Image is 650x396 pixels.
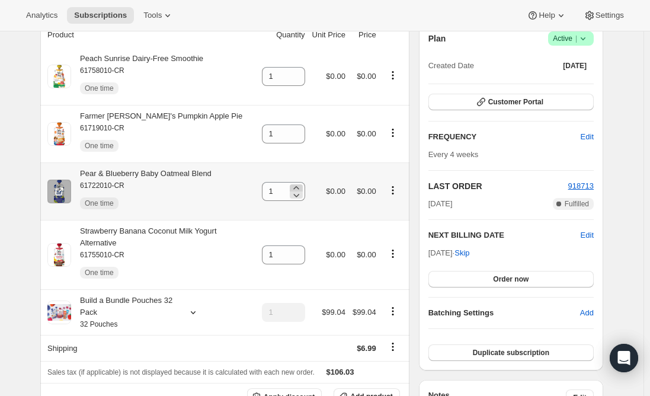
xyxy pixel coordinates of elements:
[85,84,114,93] span: One time
[80,181,124,190] small: 61722010-CR
[74,11,127,20] span: Subscriptions
[322,308,345,317] span: $99.04
[80,320,117,328] small: 32 Pouches
[40,335,258,361] th: Shipping
[71,168,212,215] div: Pear & Blueberry Baby Oatmeal Blend
[575,34,577,43] span: |
[574,127,601,146] button: Edit
[136,7,181,24] button: Tools
[428,248,470,257] span: [DATE] ·
[383,305,402,318] button: Product actions
[357,129,376,138] span: $0.00
[353,308,376,317] span: $99.04
[488,97,543,107] span: Customer Portal
[428,33,446,44] h2: Plan
[383,126,402,139] button: Product actions
[67,7,134,24] button: Subscriptions
[383,184,402,197] button: Product actions
[326,187,345,196] span: $0.00
[447,244,476,263] button: Skip
[80,251,124,259] small: 61755010-CR
[568,181,594,190] a: 918713
[539,11,555,20] span: Help
[19,7,65,24] button: Analytics
[47,180,71,203] img: product img
[428,150,479,159] span: Every 4 weeks
[383,69,402,82] button: Product actions
[326,129,345,138] span: $0.00
[357,250,376,259] span: $0.00
[258,22,309,48] th: Quantity
[85,268,114,277] span: One time
[581,131,594,143] span: Edit
[473,348,549,357] span: Duplicate subscription
[326,72,345,81] span: $0.00
[383,340,402,353] button: Shipping actions
[357,187,376,196] span: $0.00
[26,11,57,20] span: Analytics
[71,225,255,285] div: Strawberry Banana Coconut Milk Yogurt Alternative
[85,141,114,151] span: One time
[565,199,589,209] span: Fulfilled
[80,66,124,75] small: 61758010-CR
[428,131,581,143] h2: FREQUENCY
[581,229,594,241] button: Edit
[553,33,589,44] span: Active
[71,110,242,158] div: Farmer [PERSON_NAME]'s Pumpkin Apple Pie
[40,22,258,48] th: Product
[568,180,594,192] button: 918713
[357,72,376,81] span: $0.00
[454,247,469,259] span: Skip
[428,307,580,319] h6: Batching Settings
[573,304,601,322] button: Add
[71,295,178,330] div: Build a Bundle Pouches 32 Pack
[71,53,203,100] div: Peach Sunrise Dairy-Free Smoothie
[493,274,529,284] span: Order now
[428,271,594,288] button: Order now
[326,368,354,376] span: $106.03
[85,199,114,208] span: One time
[357,344,376,353] span: $6.99
[580,307,594,319] span: Add
[428,198,453,210] span: [DATE]
[47,65,71,88] img: product img
[309,22,349,48] th: Unit Price
[556,58,594,74] button: [DATE]
[428,229,581,241] h2: NEXT BILLING DATE
[80,124,124,132] small: 61719010-CR
[47,368,315,376] span: Sales tax (if applicable) is not displayed because it is calculated with each new order.
[577,7,631,24] button: Settings
[143,11,162,20] span: Tools
[428,60,474,72] span: Created Date
[428,344,594,361] button: Duplicate subscription
[47,122,71,146] img: product img
[428,180,568,192] h2: LAST ORDER
[520,7,574,24] button: Help
[610,344,638,372] div: Open Intercom Messenger
[326,250,345,259] span: $0.00
[383,247,402,260] button: Product actions
[47,243,71,267] img: product img
[349,22,380,48] th: Price
[563,61,587,71] span: [DATE]
[595,11,624,20] span: Settings
[428,94,594,110] button: Customer Portal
